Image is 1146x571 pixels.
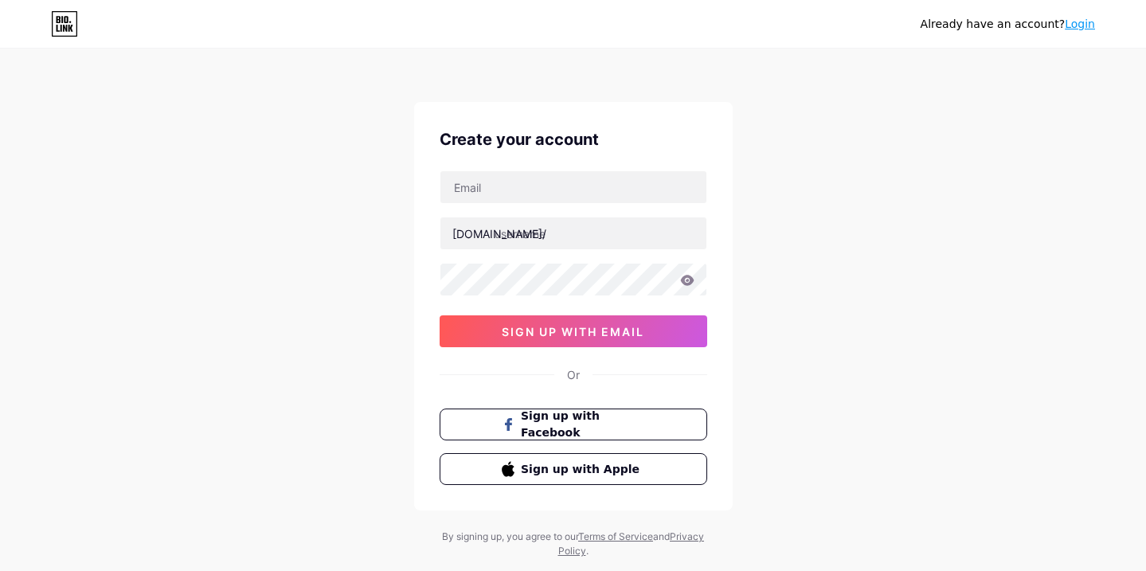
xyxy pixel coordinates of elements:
[440,217,706,249] input: username
[440,171,706,203] input: Email
[521,461,644,478] span: Sign up with Apple
[440,315,707,347] button: sign up with email
[521,408,644,441] span: Sign up with Facebook
[440,453,707,485] button: Sign up with Apple
[921,16,1095,33] div: Already have an account?
[440,127,707,151] div: Create your account
[502,325,644,338] span: sign up with email
[567,366,580,383] div: Or
[578,530,653,542] a: Terms of Service
[452,225,546,242] div: [DOMAIN_NAME]/
[440,409,707,440] button: Sign up with Facebook
[1065,18,1095,30] a: Login
[438,530,709,558] div: By signing up, you agree to our and .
